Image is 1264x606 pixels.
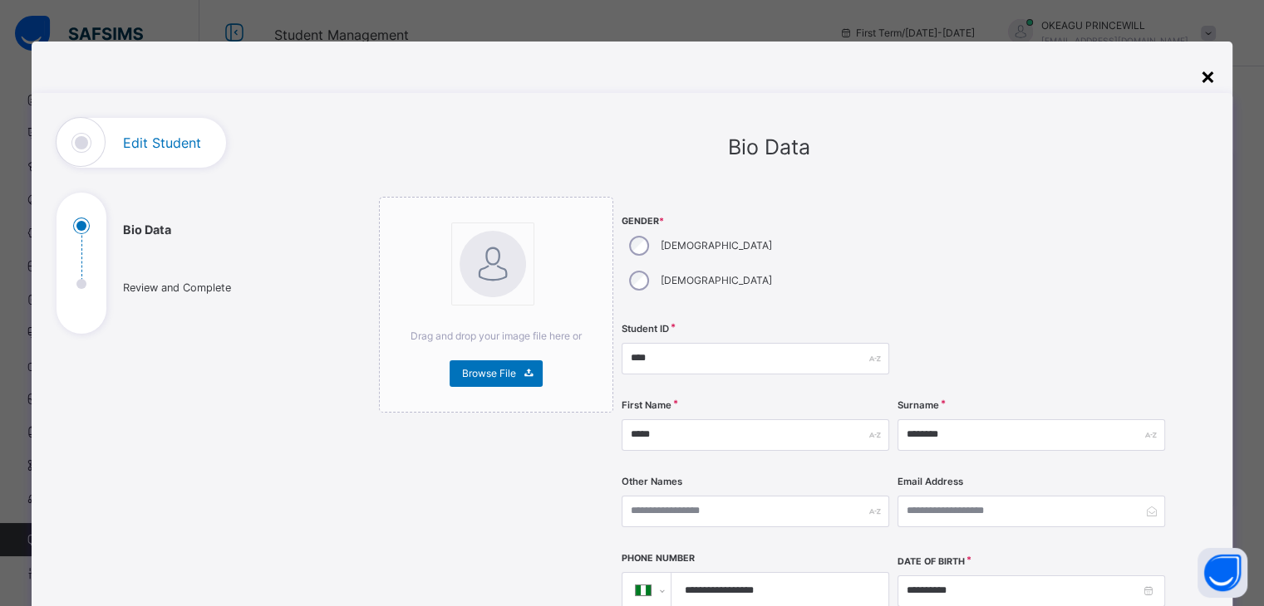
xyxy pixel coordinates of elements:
[411,330,582,342] span: Drag and drop your image file here or
[622,398,671,413] label: First Name
[1198,548,1247,598] button: Open asap
[622,322,669,336] label: Student ID
[661,238,772,253] label: [DEMOGRAPHIC_DATA]
[462,366,516,381] span: Browse File
[460,231,526,297] img: bannerImage
[622,475,682,489] label: Other Names
[379,197,613,413] div: bannerImageDrag and drop your image file here orBrowse File
[622,215,889,228] span: Gender
[728,134,810,159] span: Bio Data
[622,552,695,565] label: Phone Number
[898,555,965,569] label: Date of Birth
[1200,58,1216,93] div: ×
[661,273,772,288] label: [DEMOGRAPHIC_DATA]
[123,136,201,149] h1: Edit Student
[898,398,939,413] label: Surname
[898,475,963,489] label: Email Address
